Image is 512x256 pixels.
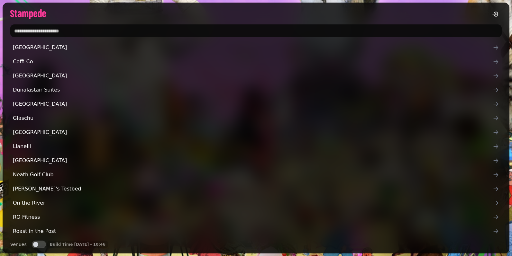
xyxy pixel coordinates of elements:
span: Roast in the Post [13,227,493,235]
span: Dunalastair Suites [13,86,493,94]
span: [GEOGRAPHIC_DATA] [13,157,493,164]
span: [GEOGRAPHIC_DATA] [13,100,493,108]
a: [GEOGRAPHIC_DATA] [10,154,502,167]
a: Roast in the Post [10,225,502,238]
a: [GEOGRAPHIC_DATA] [10,126,502,139]
span: Neath Golf Club [13,171,493,179]
a: Coffi Co [10,55,502,68]
span: [GEOGRAPHIC_DATA] [13,72,493,80]
span: RO Fitness [13,213,493,221]
span: [GEOGRAPHIC_DATA] [13,44,493,51]
span: [PERSON_NAME]'s Testbed [13,185,493,193]
a: [PERSON_NAME]'s Testbed [10,182,502,195]
a: Dunalastair Suites [10,84,502,96]
a: Neath Golf Club [10,168,502,181]
a: On the River [10,197,502,209]
span: [GEOGRAPHIC_DATA] [13,128,493,136]
span: Coffi Co [13,58,493,66]
span: Llanelli [13,143,493,150]
span: On the River [13,199,493,207]
label: Venues [10,241,27,248]
a: [GEOGRAPHIC_DATA] [10,98,502,110]
button: logout [489,8,502,21]
a: [GEOGRAPHIC_DATA] [10,41,502,54]
a: [GEOGRAPHIC_DATA] [10,69,502,82]
span: Glaschu [13,114,493,122]
p: Build Time [DATE] - 10:46 [50,242,105,247]
img: logo [10,9,46,19]
a: Glaschu [10,112,502,125]
a: RO Fitness [10,211,502,224]
a: Llanelli [10,140,502,153]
